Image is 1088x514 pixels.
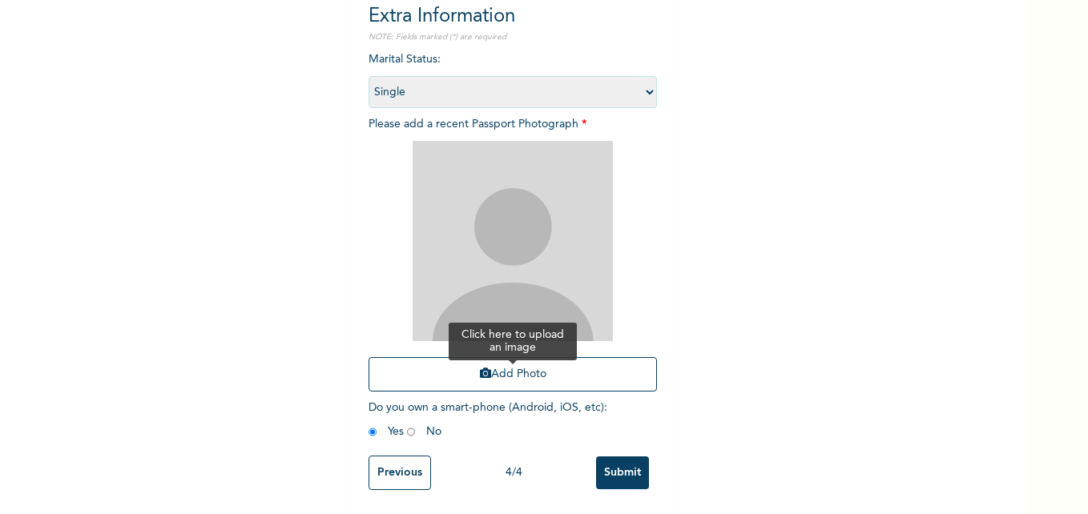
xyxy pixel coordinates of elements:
div: 4 / 4 [431,464,596,481]
input: Submit [596,456,649,489]
h2: Extra Information [369,2,657,31]
span: Please add a recent Passport Photograph [369,118,657,400]
span: Do you own a smart-phone (Android, iOS, etc) : Yes No [369,402,607,437]
p: NOTE: Fields marked (*) are required [369,31,657,43]
input: Previous [369,456,431,490]
img: Crop [413,141,613,341]
span: Marital Status : [369,54,657,98]
button: Add Photo [369,357,657,392]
